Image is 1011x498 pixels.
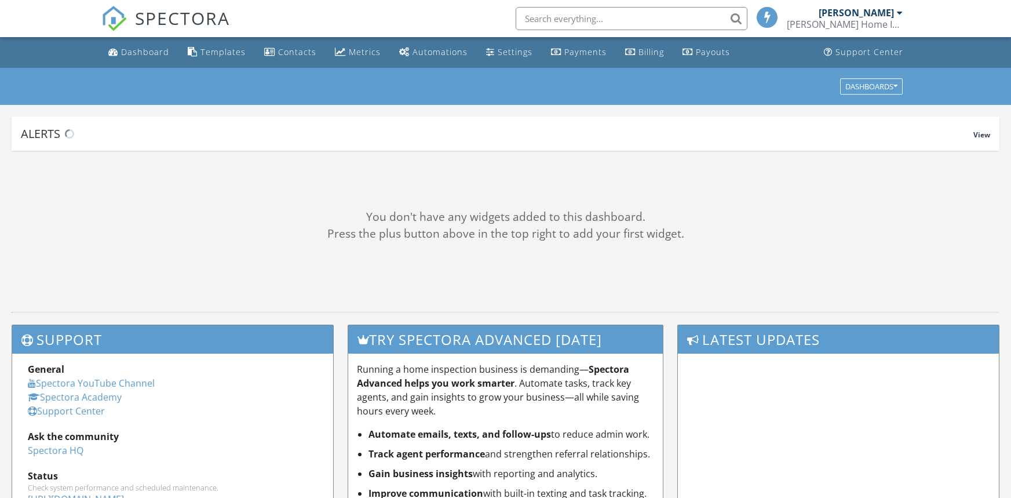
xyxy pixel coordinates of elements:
a: Spectora YouTube Channel [28,377,155,390]
strong: General [28,363,64,376]
div: Status [28,469,317,483]
a: Payouts [678,42,735,63]
a: Contacts [260,42,321,63]
a: Templates [183,42,250,63]
li: to reduce admin work. [368,427,654,441]
div: Support Center [835,46,903,57]
div: Metrics [349,46,381,57]
h3: Latest Updates [678,325,999,354]
span: SPECTORA [135,6,230,30]
div: Ask the community [28,430,317,444]
a: Automations (Basic) [395,42,472,63]
h3: Try spectora advanced [DATE] [348,325,662,354]
div: Kern Home Inspections [787,19,903,30]
div: You don't have any widgets added to this dashboard. [12,209,999,226]
a: Metrics [330,42,385,63]
div: [PERSON_NAME] [819,7,894,19]
input: Search everything... [516,7,747,30]
div: Templates [200,46,246,57]
a: Payments [546,42,611,63]
div: Dashboard [121,46,169,57]
strong: Automate emails, texts, and follow-ups [368,428,551,441]
p: Running a home inspection business is demanding— . Automate tasks, track key agents, and gain ins... [357,362,654,418]
a: Support Center [819,42,908,63]
div: Automations [413,46,468,57]
div: Settings [498,46,532,57]
div: Check system performance and scheduled maintenance. [28,483,317,492]
div: Payments [564,46,607,57]
li: with reporting and analytics. [368,467,654,481]
strong: Gain business insights [368,467,473,480]
button: Dashboards [840,78,903,94]
strong: Track agent performance [368,448,485,460]
a: Dashboard [104,42,174,63]
div: Dashboards [845,82,897,90]
div: Press the plus button above in the top right to add your first widget. [12,226,999,242]
div: Payouts [696,46,730,57]
a: Spectora Academy [28,391,122,404]
div: Alerts [21,126,973,141]
img: The Best Home Inspection Software - Spectora [101,6,127,31]
div: Contacts [278,46,316,57]
a: Spectora HQ [28,444,83,457]
a: SPECTORA [101,16,230,40]
a: Settings [481,42,537,63]
a: Billing [621,42,669,63]
li: and strengthen referral relationships. [368,447,654,461]
h3: Support [12,325,333,354]
strong: Spectora Advanced helps you work smarter [357,363,629,390]
span: View [973,130,990,140]
div: Billing [638,46,664,57]
a: Support Center [28,405,105,417]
